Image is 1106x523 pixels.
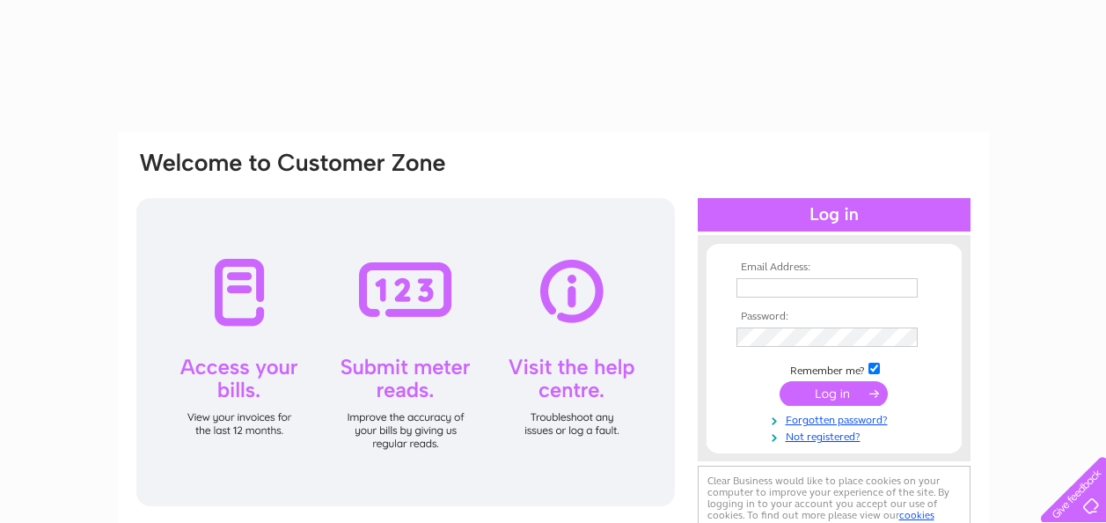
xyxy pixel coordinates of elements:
[736,410,936,427] a: Forgotten password?
[732,311,936,323] th: Password:
[732,261,936,274] th: Email Address:
[736,427,936,444] a: Not registered?
[732,360,936,378] td: Remember me?
[780,381,888,406] input: Submit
